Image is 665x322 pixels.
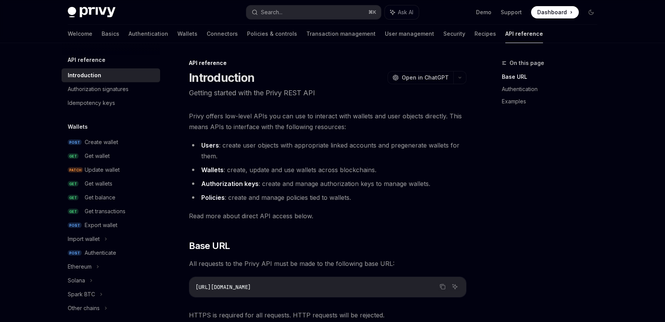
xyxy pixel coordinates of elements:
[85,138,118,147] div: Create wallet
[68,250,82,256] span: POST
[62,82,160,96] a: Authorization signatures
[68,7,115,18] img: dark logo
[306,25,376,43] a: Transaction management
[189,71,254,85] h1: Introduction
[189,258,466,269] span: All requests to the Privy API must be made to the following base URL:
[85,179,112,188] div: Get wallets
[189,178,466,189] li: : create and manage authorization keys to manage wallets.
[129,25,168,43] a: Authentication
[505,25,543,43] a: API reference
[201,194,225,201] strong: Policies
[62,246,160,260] a: POSTAuthenticate
[68,304,100,313] div: Other chains
[177,25,197,43] a: Wallets
[85,193,115,202] div: Get balance
[68,290,95,299] div: Spark BTC
[68,262,92,271] div: Ethereum
[585,6,597,18] button: Toggle dark mode
[398,8,413,16] span: Ask AI
[68,276,85,285] div: Solana
[476,8,491,16] a: Demo
[62,149,160,163] a: GETGet wallet
[195,284,251,290] span: [URL][DOMAIN_NAME]
[189,192,466,203] li: : create and manage policies tied to wallets.
[502,95,603,108] a: Examples
[68,222,82,228] span: POST
[62,191,160,204] a: GETGet balance
[189,211,466,221] span: Read more about direct API access below.
[68,85,129,94] div: Authorization signatures
[502,71,603,83] a: Base URL
[68,71,101,80] div: Introduction
[189,240,230,252] span: Base URL
[189,164,466,175] li: : create, update and use wallets across blockchains.
[385,25,434,43] a: User management
[68,209,79,214] span: GET
[68,153,79,159] span: GET
[189,310,466,320] span: HTTPS is required for all requests. HTTP requests will be rejected.
[85,165,120,174] div: Update wallet
[62,204,160,218] a: GETGet transactions
[85,248,116,257] div: Authenticate
[68,234,100,244] div: Import wallet
[189,88,466,98] p: Getting started with the Privy REST API
[201,141,219,149] strong: Users
[62,68,160,82] a: Introduction
[68,167,83,173] span: PATCH
[501,8,522,16] a: Support
[62,135,160,149] a: POSTCreate wallet
[68,139,82,145] span: POST
[68,195,79,201] span: GET
[62,218,160,232] a: POSTExport wallet
[189,59,466,67] div: API reference
[68,55,105,65] h5: API reference
[102,25,119,43] a: Basics
[385,5,419,19] button: Ask AI
[68,98,115,108] div: Idempotency keys
[189,140,466,161] li: : create user objects with appropriate linked accounts and pregenerate wallets for them.
[189,111,466,132] span: Privy offers low-level APIs you can use to interact with wallets and user objects directly. This ...
[68,181,79,187] span: GET
[62,96,160,110] a: Idempotency keys
[475,25,496,43] a: Recipes
[402,74,449,81] span: Open in ChatGPT
[261,8,282,17] div: Search...
[443,25,465,43] a: Security
[207,25,238,43] a: Connectors
[450,282,460,292] button: Ask AI
[510,58,544,68] span: On this page
[368,9,376,15] span: ⌘ K
[537,8,567,16] span: Dashboard
[85,207,125,216] div: Get transactions
[438,282,448,292] button: Copy the contents from the code block
[62,163,160,177] a: PATCHUpdate wallet
[201,180,259,188] strong: Authorization keys
[62,177,160,191] a: GETGet wallets
[201,166,224,174] strong: Wallets
[388,71,453,84] button: Open in ChatGPT
[531,6,579,18] a: Dashboard
[246,5,381,19] button: Search...⌘K
[247,25,297,43] a: Policies & controls
[502,83,603,95] a: Authentication
[68,25,92,43] a: Welcome
[85,151,110,161] div: Get wallet
[85,221,117,230] div: Export wallet
[68,122,88,131] h5: Wallets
